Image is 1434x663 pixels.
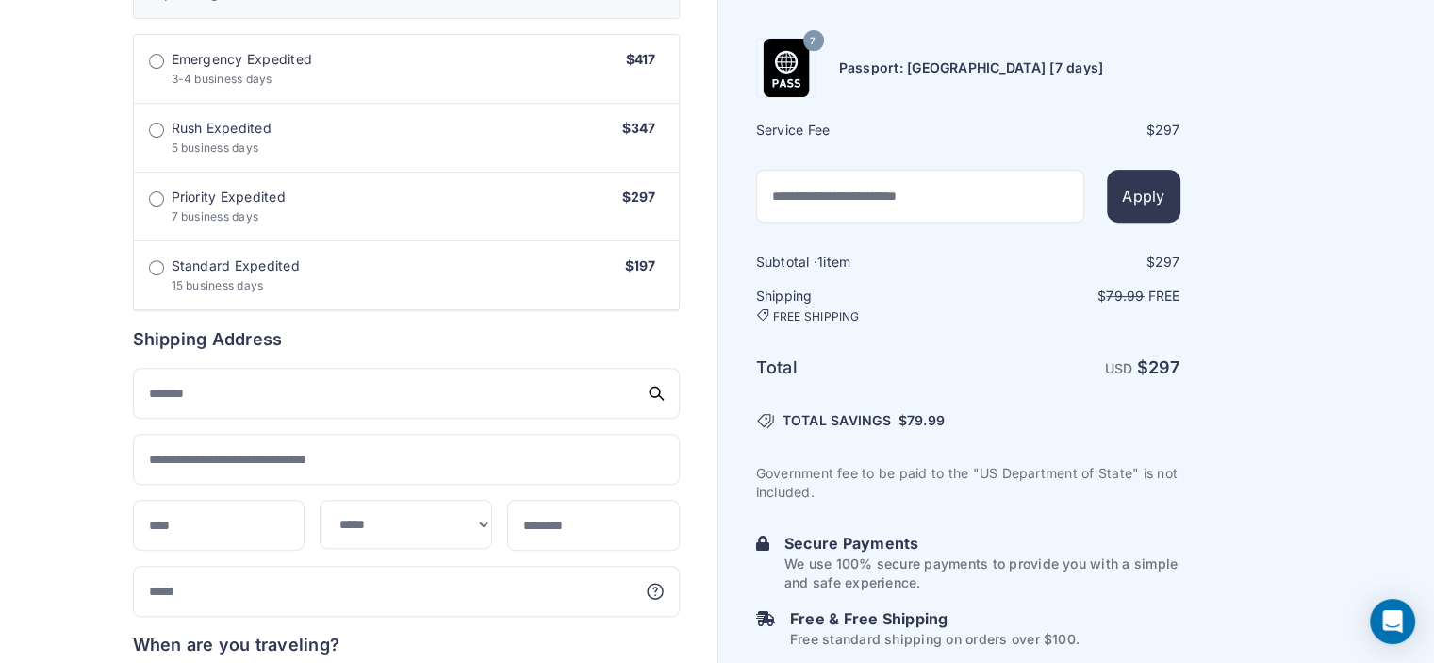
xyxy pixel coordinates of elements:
p: Government fee to be paid to the "US Department of State" is not included. [756,464,1180,502]
span: 5 business days [172,141,259,155]
span: $ [898,411,945,430]
div: Open Intercom Messenger [1370,599,1415,644]
h6: Service Fee [756,121,966,140]
span: Emergency Expedited [172,50,313,69]
span: 297 [1155,122,1180,138]
span: Priority Expedited [172,188,286,207]
span: 7 [810,28,816,53]
h6: Secure Payments [784,532,1180,555]
span: 7 business days [172,209,259,224]
span: $347 [622,120,656,136]
span: TOTAL SAVINGS [783,411,891,430]
h6: When are you traveling? [133,632,340,658]
p: We use 100% secure payments to provide you with a simple and safe experience. [784,555,1180,592]
span: 79.99 [907,412,945,428]
span: 1 [817,254,823,270]
span: $417 [626,51,656,67]
span: 79.99 [1106,288,1144,304]
span: FREE SHIPPING [773,309,860,324]
span: $197 [625,257,656,273]
span: 297 [1155,254,1180,270]
span: Rush Expedited [172,119,272,138]
h6: Shipping [756,287,966,324]
h6: Shipping Address [133,326,680,353]
h6: Subtotal · item [756,253,966,272]
span: $297 [622,189,656,205]
h6: Passport: [GEOGRAPHIC_DATA] [7 days] [839,58,1104,77]
h6: Total [756,355,966,381]
button: Apply [1107,170,1179,223]
h6: Free & Free Shipping [790,607,1080,630]
img: Product Name [757,39,816,97]
span: 3-4 business days [172,72,272,86]
p: $ [970,287,1180,306]
span: Standard Expedited [172,257,300,275]
div: $ [970,253,1180,272]
svg: More information [646,582,665,601]
span: Free [1148,288,1180,304]
strong: $ [1137,357,1180,377]
span: 15 business days [172,278,264,292]
p: Free standard shipping on orders over $100. [790,630,1080,649]
div: $ [970,121,1180,140]
span: USD [1105,360,1133,376]
span: 297 [1148,357,1180,377]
